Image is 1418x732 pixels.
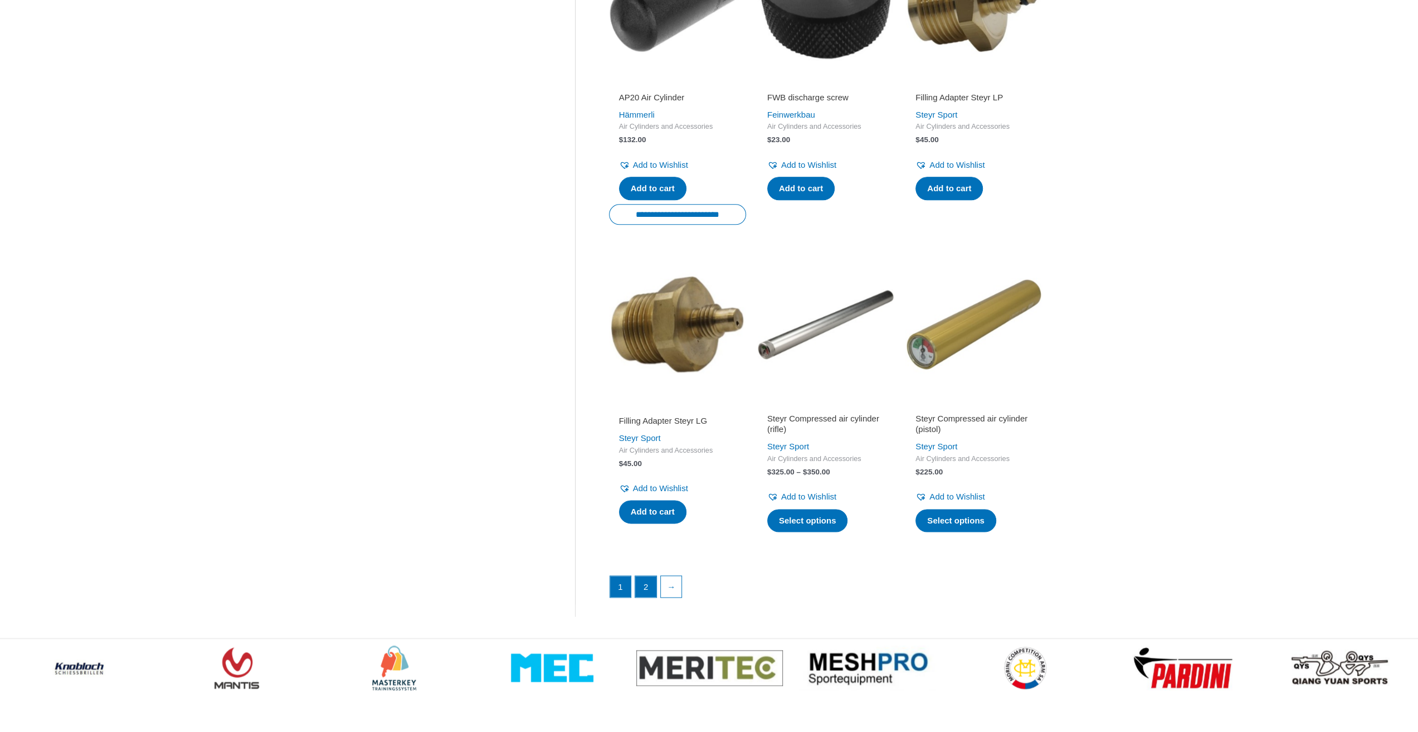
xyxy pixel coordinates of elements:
a: Steyr Sport [915,110,957,119]
img: Steyr Compressed air cylinder (rifle) [757,256,894,393]
iframe: Customer reviews powered by Trustpilot [767,400,884,413]
a: Add to Wishlist [915,489,985,505]
a: Steyr Compressed air cylinder (pistol) [915,413,1032,439]
a: Filling Adapter Steyr LG [619,415,736,430]
nav: Product Pagination [609,575,1043,603]
a: Steyr Compressed air cylinder (rifle) [767,413,884,439]
a: Add to cart: “Filling Adapter Steyr LP” [915,177,983,200]
h2: Steyr Compressed air cylinder (rifle) [767,413,884,435]
span: $ [767,135,772,144]
span: Add to Wishlist [633,160,688,169]
bdi: 45.00 [915,135,938,144]
span: Air Cylinders and Accessories [619,446,736,455]
a: Add to Wishlist [619,481,688,496]
span: $ [803,468,807,476]
img: Filling Adapter Steyr LG [609,256,746,393]
span: $ [915,135,920,144]
a: Add to cart: “Filling Adapter Steyr LG” [619,500,686,523]
span: Add to Wishlist [633,483,688,493]
span: Add to Wishlist [781,492,836,501]
a: Add to cart: “FWB discharge screw” [767,177,835,200]
span: Add to Wishlist [929,492,985,501]
a: AP20 Air Cylinder [619,92,736,107]
iframe: Customer reviews powered by Trustpilot [915,76,1032,90]
h2: AP20 Air Cylinder [619,92,736,103]
iframe: Customer reviews powered by Trustpilot [619,400,736,413]
span: – [796,468,801,476]
a: Page 2 [635,576,656,597]
bdi: 325.00 [767,468,795,476]
a: Select options for “Steyr Compressed air cylinder (rifle)” [767,509,848,532]
h2: Steyr Compressed air cylinder (pistol) [915,413,1032,435]
img: Steyr Compressed air cylinder (pistol) [905,256,1042,393]
h2: FWB discharge screw [767,92,884,103]
a: Add to Wishlist [767,489,836,505]
span: $ [619,135,623,144]
a: Filling Adapter Steyr LP [915,92,1032,107]
a: Steyr Sport [915,442,957,451]
a: Feinwerkbau [767,110,815,119]
a: Add to Wishlist [915,157,985,173]
bdi: 23.00 [767,135,790,144]
h2: Filling Adapter Steyr LG [619,415,736,426]
span: Air Cylinders and Accessories [767,454,884,464]
span: Air Cylinders and Accessories [915,122,1032,132]
a: FWB discharge screw [767,92,884,107]
span: Air Cylinders and Accessories [619,122,736,132]
span: Air Cylinders and Accessories [915,454,1032,464]
span: Add to Wishlist [929,160,985,169]
a: Add to cart: “AP20 Air Cylinder” [619,177,686,200]
span: Air Cylinders and Accessories [767,122,884,132]
span: Page 1 [610,576,631,597]
span: Add to Wishlist [781,160,836,169]
a: Hämmerli [619,110,655,119]
span: $ [915,468,920,476]
a: Add to Wishlist [767,157,836,173]
a: Steyr Sport [767,442,809,451]
h2: Filling Adapter Steyr LP [915,92,1032,103]
span: $ [767,468,772,476]
a: Add to Wishlist [619,157,688,173]
bdi: 225.00 [915,468,943,476]
a: → [661,576,682,597]
iframe: Customer reviews powered by Trustpilot [915,400,1032,413]
a: Steyr Sport [619,433,661,443]
span: $ [619,459,623,468]
iframe: Customer reviews powered by Trustpilot [619,76,736,90]
a: Select options for “Steyr Compressed air cylinder (pistol)” [915,509,996,532]
bdi: 45.00 [619,459,642,468]
bdi: 350.00 [803,468,830,476]
bdi: 132.00 [619,135,646,144]
iframe: Customer reviews powered by Trustpilot [767,76,884,90]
